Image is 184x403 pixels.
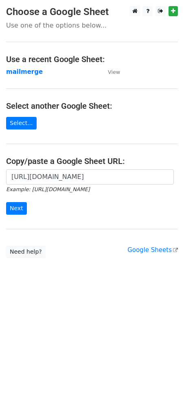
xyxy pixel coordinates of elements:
[6,156,178,166] h4: Copy/paste a Google Sheet URL:
[108,69,120,75] small: View
[143,364,184,403] iframe: Chat Widget
[6,68,43,75] a: mailmerge
[127,246,178,254] a: Google Sheets
[100,68,120,75] a: View
[6,246,46,258] a: Need help?
[6,202,27,215] input: Next
[6,21,178,30] p: Use one of the options below...
[6,186,90,192] small: Example: [URL][DOMAIN_NAME]
[6,54,178,64] h4: Use a recent Google Sheet:
[6,117,37,129] a: Select...
[6,101,178,111] h4: Select another Google Sheet:
[6,169,174,185] input: Paste your Google Sheet URL here
[6,6,178,18] h3: Choose a Google Sheet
